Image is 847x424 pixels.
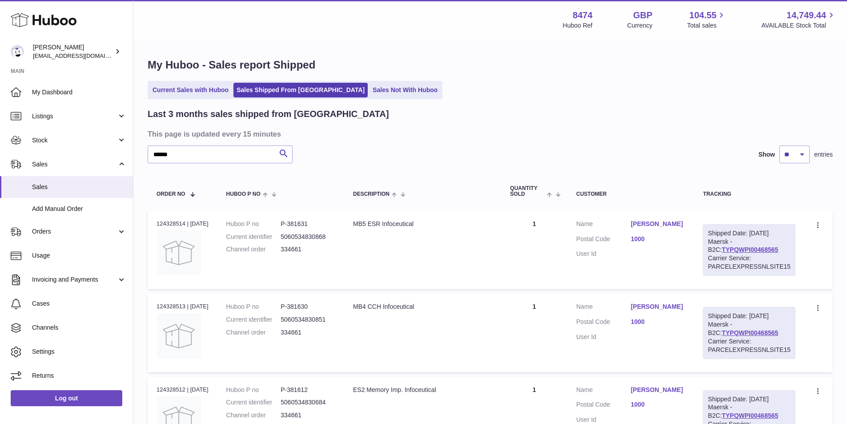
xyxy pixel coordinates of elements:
td: 1 [501,294,567,372]
img: orders@neshealth.com [11,45,24,58]
span: Description [353,191,389,197]
dt: Current identifier [226,315,281,324]
dt: Name [576,303,631,313]
strong: 8474 [573,9,593,21]
span: Quantity Sold [510,186,544,197]
dd: 5060534830684 [281,398,335,407]
dt: Postal Code [576,235,631,246]
strong: GBP [633,9,652,21]
span: Sales [32,183,126,191]
div: MB5 ESR Infoceutical [353,220,492,228]
dt: Channel order [226,245,281,254]
span: Listings [32,112,117,121]
dt: User Id [576,333,631,341]
div: [PERSON_NAME] [33,43,113,60]
a: [PERSON_NAME] [631,303,686,311]
div: Currency [627,21,653,30]
span: Total sales [687,21,727,30]
a: [PERSON_NAME] [631,220,686,228]
span: Cases [32,299,126,308]
dt: Name [576,386,631,396]
dd: 334661 [281,328,335,337]
label: Show [759,150,775,159]
span: AVAILABLE Stock Total [761,21,836,30]
dt: Postal Code [576,400,631,411]
a: 104.55 Total sales [687,9,727,30]
a: Sales Shipped From [GEOGRAPHIC_DATA] [233,83,368,97]
a: 1000 [631,318,686,326]
dt: Current identifier [226,398,281,407]
span: My Dashboard [32,88,126,97]
dd: P-381630 [281,303,335,311]
span: Channels [32,323,126,332]
a: TYPQWPI00468565 [722,329,778,336]
a: 14,749.44 AVAILABLE Stock Total [761,9,836,30]
span: Stock [32,136,117,145]
span: Huboo P no [226,191,261,197]
dt: Huboo P no [226,220,281,228]
dd: P-381631 [281,220,335,228]
dd: 334661 [281,411,335,420]
dd: 5060534830868 [281,233,335,241]
span: 14,749.44 [787,9,826,21]
div: Tracking [703,191,795,197]
a: Log out [11,390,122,406]
img: no-photo.jpg [157,314,201,358]
dt: Channel order [226,411,281,420]
div: Maersk - B2C: [703,224,795,276]
a: Sales Not With Huboo [369,83,441,97]
span: Usage [32,251,126,260]
div: Shipped Date: [DATE] [708,312,791,320]
dt: User Id [576,250,631,258]
div: Shipped Date: [DATE] [708,229,791,238]
span: Add Manual Order [32,205,126,213]
a: TYPQWPI00468565 [722,246,778,253]
dt: Current identifier [226,233,281,241]
dt: Name [576,220,631,230]
dt: Huboo P no [226,303,281,311]
a: TYPQWPI00468565 [722,412,778,419]
dt: User Id [576,416,631,424]
span: entries [814,150,833,159]
span: Sales [32,160,117,169]
a: 1000 [631,400,686,409]
span: Orders [32,227,117,236]
a: 1000 [631,235,686,243]
h2: Last 3 months sales shipped from [GEOGRAPHIC_DATA] [148,108,389,120]
span: Settings [32,347,126,356]
dd: 5060534830851 [281,315,335,324]
img: no-photo.jpg [157,230,201,275]
div: 124328512 | [DATE] [157,386,209,394]
div: Customer [576,191,685,197]
span: Order No [157,191,185,197]
div: Carrier Service: PARCELEXPRESSNLSITE15 [708,254,791,271]
span: [EMAIL_ADDRESS][DOMAIN_NAME] [33,52,131,59]
dd: P-381612 [281,386,335,394]
dt: Postal Code [576,318,631,328]
div: 124328513 | [DATE] [157,303,209,311]
a: [PERSON_NAME] [631,386,686,394]
dt: Channel order [226,328,281,337]
div: Shipped Date: [DATE] [708,395,791,404]
dd: 334661 [281,245,335,254]
div: Huboo Ref [563,21,593,30]
a: Current Sales with Huboo [149,83,232,97]
div: MB4 CCH Infoceutical [353,303,492,311]
div: ES2 Memory Imp. Infoceutical [353,386,492,394]
span: Invoicing and Payments [32,275,117,284]
td: 1 [501,211,567,289]
dt: Huboo P no [226,386,281,394]
div: Maersk - B2C: [703,307,795,359]
div: 124328514 | [DATE] [157,220,209,228]
div: Carrier Service: PARCELEXPRESSNLSITE15 [708,337,791,354]
h1: My Huboo - Sales report Shipped [148,58,833,72]
span: Returns [32,372,126,380]
span: 104.55 [689,9,716,21]
h3: This page is updated every 15 minutes [148,129,831,139]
